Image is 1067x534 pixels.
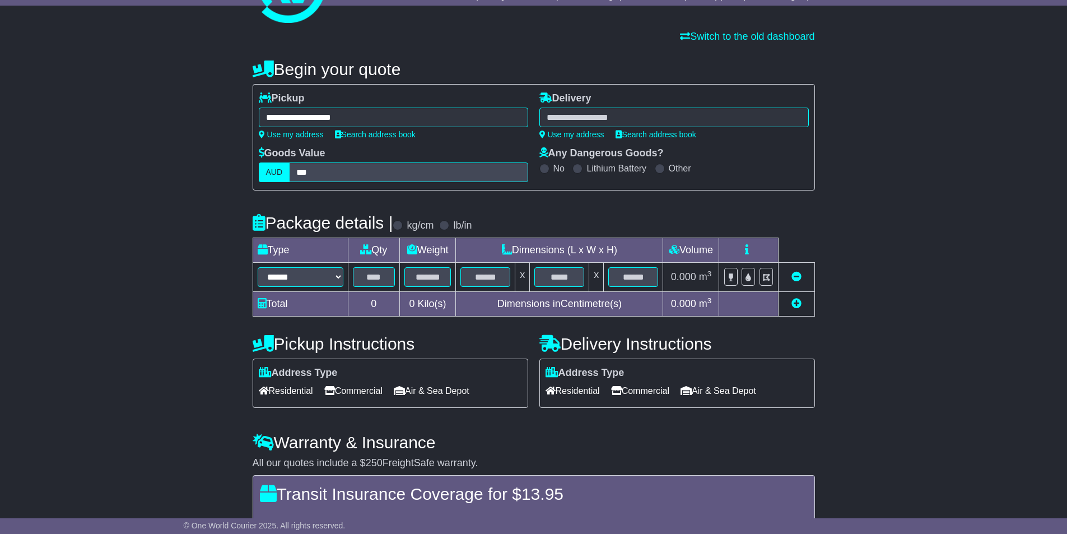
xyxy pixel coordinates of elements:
[539,92,591,105] label: Delivery
[399,292,455,317] td: Kilo(s)
[680,31,814,42] a: Switch to the old dashboard
[589,263,604,292] td: x
[791,271,802,282] a: Remove this item
[259,130,324,139] a: Use my address
[407,220,434,232] label: kg/cm
[366,457,383,468] span: 250
[453,220,472,232] label: lb/in
[253,433,815,452] h4: Warranty & Insurance
[348,238,399,263] td: Qty
[616,130,696,139] a: Search address book
[707,296,712,305] sup: 3
[253,335,528,353] h4: Pickup Instructions
[348,292,399,317] td: 0
[681,382,756,400] span: Air & Sea Depot
[671,298,696,309] span: 0.000
[259,382,313,400] span: Residential
[253,213,393,232] h4: Package details |
[184,521,346,530] span: © One World Courier 2025. All rights reserved.
[259,162,290,182] label: AUD
[699,271,712,282] span: m
[669,163,691,174] label: Other
[611,382,669,400] span: Commercial
[394,382,469,400] span: Air & Sea Depot
[539,335,815,353] h4: Delivery Instructions
[553,163,565,174] label: No
[521,485,563,503] span: 13.95
[259,92,305,105] label: Pickup
[399,238,455,263] td: Weight
[456,292,663,317] td: Dimensions in Centimetre(s)
[586,163,646,174] label: Lithium Battery
[546,382,600,400] span: Residential
[253,238,348,263] td: Type
[791,298,802,309] a: Add new item
[259,367,338,379] label: Address Type
[699,298,712,309] span: m
[456,238,663,263] td: Dimensions (L x W x H)
[539,130,604,139] a: Use my address
[663,238,719,263] td: Volume
[409,298,415,309] span: 0
[539,147,664,160] label: Any Dangerous Goods?
[253,60,815,78] h4: Begin your quote
[335,130,416,139] a: Search address book
[324,382,383,400] span: Commercial
[260,485,808,503] h4: Transit Insurance Coverage for $
[515,263,530,292] td: x
[259,147,325,160] label: Goods Value
[671,271,696,282] span: 0.000
[253,457,815,470] div: All our quotes include a $ FreightSafe warranty.
[546,367,625,379] label: Address Type
[253,292,348,317] td: Total
[707,270,712,278] sup: 3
